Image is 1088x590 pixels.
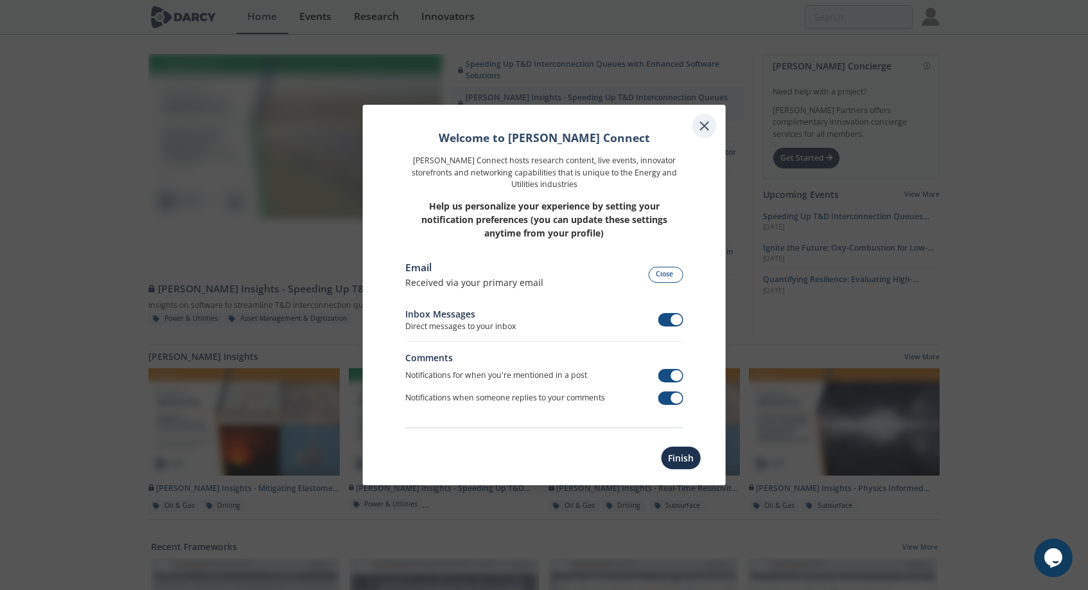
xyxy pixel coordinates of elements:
[405,307,516,321] div: Inbox Messages
[405,351,683,364] div: Comments
[405,199,683,240] p: Help us personalize your experience by setting your notification preferences (you can update thes...
[405,129,683,146] h1: Welcome to [PERSON_NAME] Connect
[405,260,543,276] div: Email
[405,276,543,289] p: Received via your primary email
[649,267,683,283] button: Close
[405,392,605,404] p: Notifications when someone replies to your comments
[1034,539,1075,577] iframe: chat widget
[405,370,587,381] p: Notifications for when you're mentioned in a post
[660,446,701,470] button: Finish
[405,155,683,190] p: [PERSON_NAME] Connect hosts research content, live events, innovator storefronts and networking c...
[405,321,516,332] div: Direct messages to your inbox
